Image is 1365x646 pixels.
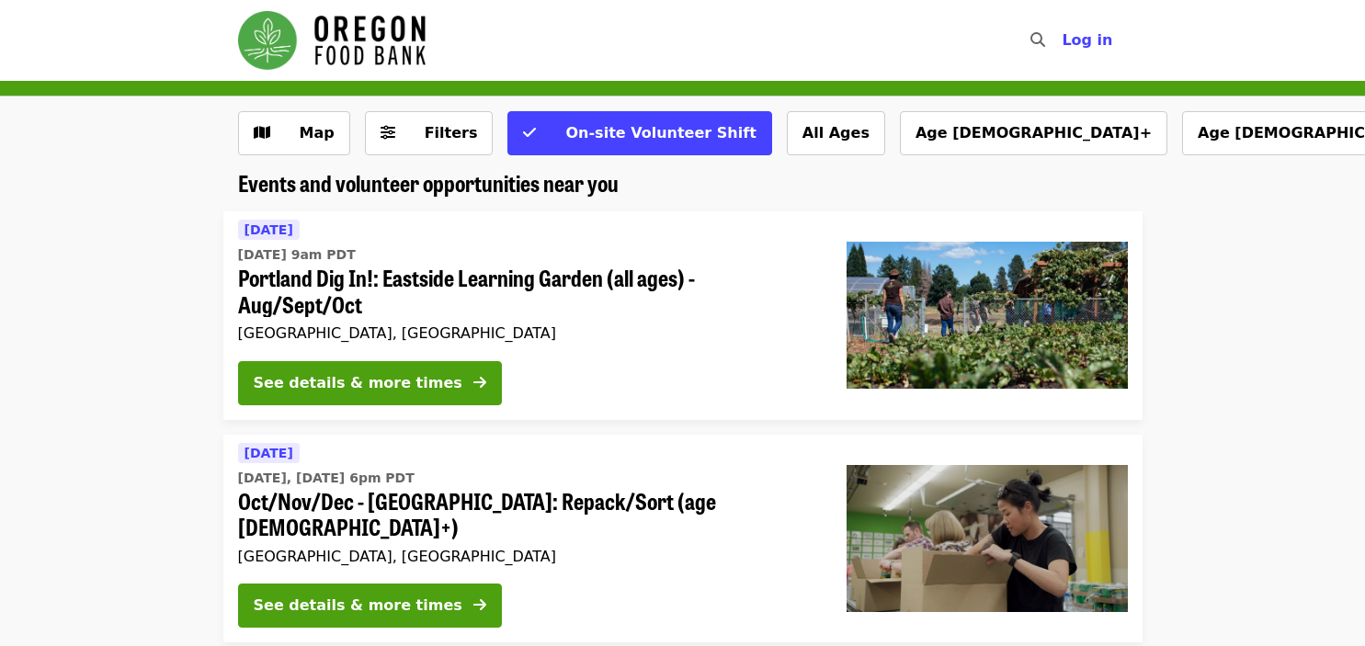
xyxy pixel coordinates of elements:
i: check icon [523,124,536,142]
span: [DATE] [245,222,293,237]
button: See details & more times [238,361,502,405]
i: sliders-h icon [381,124,395,142]
button: See details & more times [238,584,502,628]
span: Map [300,124,335,142]
i: arrow-right icon [473,596,486,614]
span: On-site Volunteer Shift [565,124,756,142]
i: arrow-right icon [473,374,486,391]
time: [DATE], [DATE] 6pm PDT [238,469,415,488]
span: Log in [1062,31,1112,49]
img: Oct/Nov/Dec - Portland: Repack/Sort (age 8+) organized by Oregon Food Bank [847,465,1128,612]
a: See details for "Portland Dig In!: Eastside Learning Garden (all ages) - Aug/Sept/Oct" [223,211,1143,420]
span: Events and volunteer opportunities near you [238,166,619,198]
div: [GEOGRAPHIC_DATA], [GEOGRAPHIC_DATA] [238,324,817,342]
button: Filters (0 selected) [365,111,494,155]
button: Age [DEMOGRAPHIC_DATA]+ [900,111,1167,155]
span: Filters [425,124,478,142]
span: Portland Dig In!: Eastside Learning Garden (all ages) - Aug/Sept/Oct [238,265,817,318]
button: On-site Volunteer Shift [507,111,771,155]
span: Oct/Nov/Dec - [GEOGRAPHIC_DATA]: Repack/Sort (age [DEMOGRAPHIC_DATA]+) [238,488,817,541]
button: All Ages [787,111,885,155]
time: [DATE] 9am PDT [238,245,356,265]
div: See details & more times [254,372,462,394]
button: Show map view [238,111,350,155]
div: See details & more times [254,595,462,617]
a: See details for "Oct/Nov/Dec - Portland: Repack/Sort (age 8+)" [223,435,1143,643]
button: Log in [1047,22,1127,59]
img: Oregon Food Bank - Home [238,11,426,70]
i: map icon [254,124,270,142]
img: Portland Dig In!: Eastside Learning Garden (all ages) - Aug/Sept/Oct organized by Oregon Food Bank [847,242,1128,389]
i: search icon [1030,31,1045,49]
div: [GEOGRAPHIC_DATA], [GEOGRAPHIC_DATA] [238,548,817,565]
span: [DATE] [245,446,293,460]
input: Search [1056,18,1071,62]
